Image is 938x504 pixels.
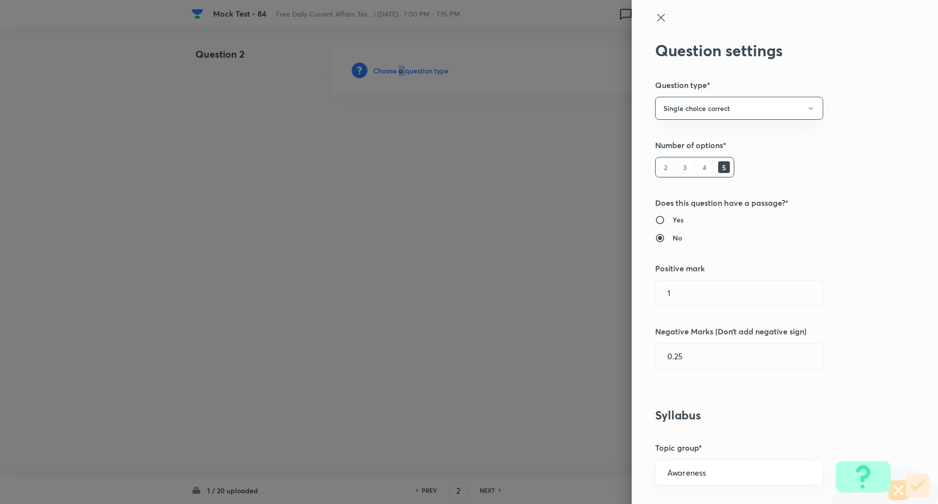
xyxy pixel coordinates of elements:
[673,215,683,225] h6: Yes
[655,79,882,91] h5: Question type*
[655,442,882,454] h5: Topic group*
[655,41,882,60] h2: Question settings
[679,161,691,173] h6: 3
[673,233,682,243] h6: No
[667,468,811,477] input: Select a topic group
[655,197,882,209] h5: Does this question have a passage?*
[656,281,823,306] input: Positive marks
[699,161,710,173] h6: 4
[655,326,882,337] h5: Negative Marks (Don’t add negative sign)
[718,161,730,173] h6: 5
[655,408,882,422] h3: Syllabus
[817,472,819,474] button: Open
[656,344,823,369] input: Negative marks
[655,263,882,274] h5: Positive mark
[655,139,882,151] h5: Number of options*
[660,161,671,173] h6: 2
[655,97,823,120] button: Single choice correct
